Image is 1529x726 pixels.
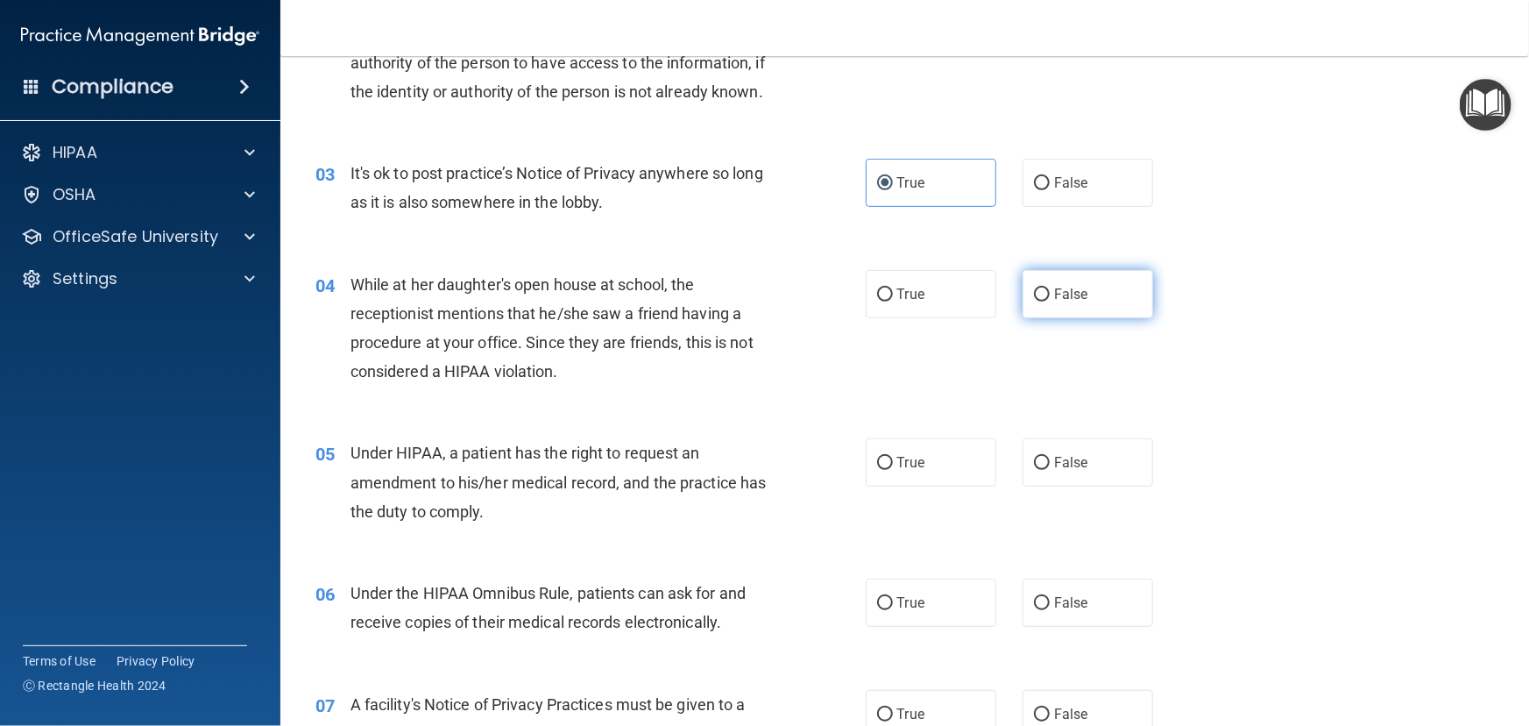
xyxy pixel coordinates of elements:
[1034,457,1050,470] input: False
[350,584,746,631] span: Under the HIPAA Omnibus Rule, patients can ask for and receive copies of their medical records el...
[315,695,335,716] span: 07
[897,706,924,722] span: True
[21,18,259,53] img: PMB logo
[315,275,335,296] span: 04
[877,288,893,302] input: True
[1460,79,1511,131] button: Open Resource Center
[21,142,255,163] a: HIPAA
[897,286,924,302] span: True
[53,142,97,163] p: HIPAA
[897,594,924,611] span: True
[350,275,754,381] span: While at her daughter's open house at school, the receptionist mentions that he/she saw a friend ...
[1054,594,1088,611] span: False
[350,164,763,211] span: It's ok to post practice’s Notice of Privacy anywhere so long as it is also somewhere in the lobby.
[877,708,893,722] input: True
[1034,288,1050,302] input: False
[897,174,924,191] span: True
[1054,286,1088,302] span: False
[117,652,195,670] a: Privacy Policy
[1034,597,1050,610] input: False
[315,584,335,605] span: 06
[315,164,335,185] span: 03
[1054,174,1088,191] span: False
[21,184,255,205] a: OSHA
[23,652,96,670] a: Terms of Use
[877,597,893,610] input: True
[1054,454,1088,471] span: False
[1034,177,1050,190] input: False
[877,177,893,190] input: True
[23,677,166,694] span: Ⓒ Rectangle Health 2024
[877,457,893,470] input: True
[1441,605,1508,672] iframe: Drift Widget Chat Controller
[315,444,335,465] span: 05
[21,226,255,247] a: OfficeSafe University
[53,184,96,205] p: OSHA
[350,444,767,520] span: Under HIPAA, a patient has the right to request an amendment to his/her medical record, and the p...
[21,268,255,289] a: Settings
[1034,708,1050,722] input: False
[897,454,924,471] span: True
[52,75,173,99] h4: Compliance
[53,226,218,247] p: OfficeSafe University
[53,268,117,289] p: Settings
[1054,706,1088,722] span: False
